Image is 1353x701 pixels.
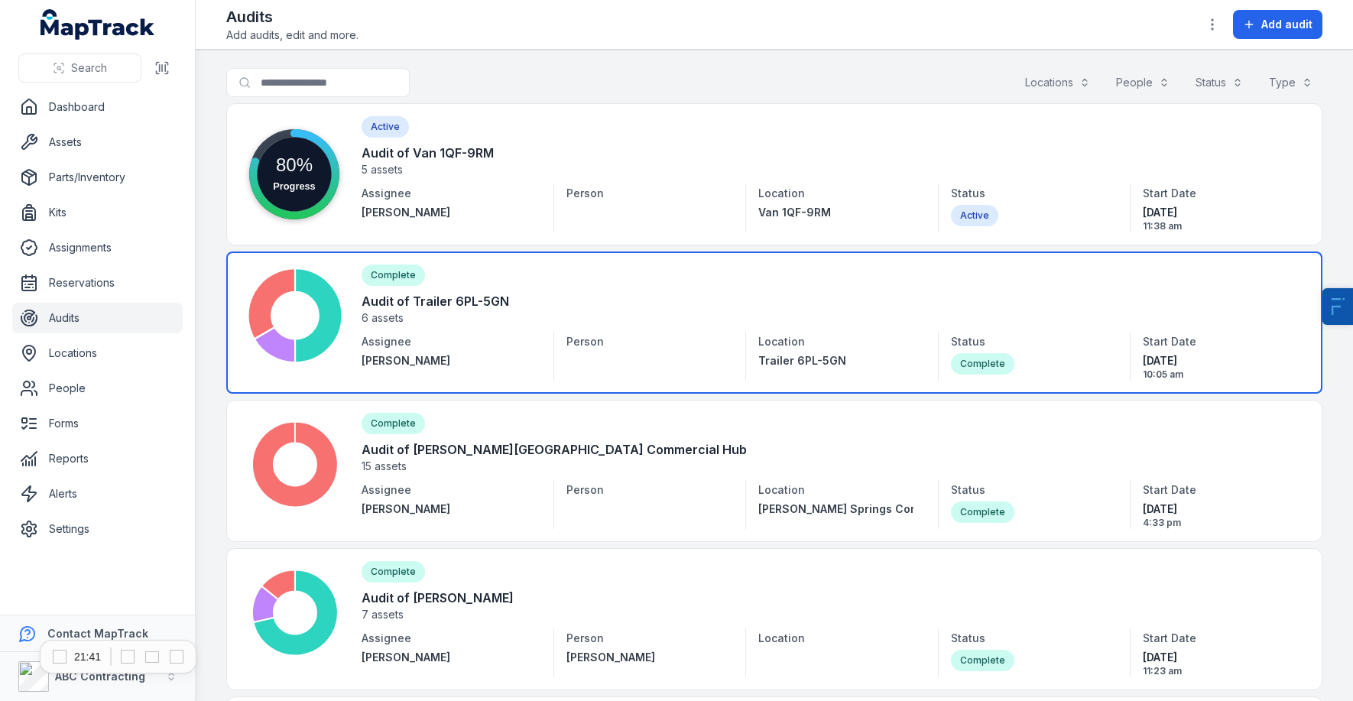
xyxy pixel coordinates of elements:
[1261,17,1312,32] span: Add audit
[226,28,359,43] span: Add audits, edit and more.
[758,205,913,220] a: Van 1QF-9RM
[47,627,148,640] strong: Contact MapTrack
[12,127,183,157] a: Assets
[1143,665,1297,677] span: 11:23 am
[18,54,141,83] button: Search
[362,353,541,368] a: [PERSON_NAME]
[1143,353,1297,381] time: 16/09/2025, 10:05:11 am
[12,268,183,298] a: Reservations
[12,303,183,333] a: Audits
[362,501,541,517] a: [PERSON_NAME]
[1143,650,1297,665] span: [DATE]
[12,408,183,439] a: Forms
[12,232,183,263] a: Assignments
[758,501,913,517] a: [PERSON_NAME] Springs Commercial Hub
[566,650,721,665] a: [PERSON_NAME]
[362,650,541,665] a: [PERSON_NAME]
[12,197,183,228] a: Kits
[1106,68,1179,97] button: People
[55,670,145,683] strong: ABC Contracting
[1143,368,1297,381] span: 10:05 am
[1143,353,1297,368] span: [DATE]
[758,206,831,219] span: Van 1QF-9RM
[41,9,155,40] a: MapTrack
[12,373,183,404] a: People
[226,6,359,28] h2: Audits
[12,514,183,544] a: Settings
[12,92,183,122] a: Dashboard
[1143,205,1297,232] time: 17/09/2025, 11:38:40 am
[1143,205,1297,220] span: [DATE]
[758,354,846,367] span: Trailer 6PL-5GN
[1143,501,1297,529] time: 07/09/2025, 4:33:29 pm
[12,338,183,368] a: Locations
[71,60,107,76] span: Search
[951,650,1014,671] div: Complete
[1143,650,1297,677] time: 05/09/2025, 11:23:41 am
[1259,68,1322,97] button: Type
[12,443,183,474] a: Reports
[951,501,1014,523] div: Complete
[951,205,998,226] div: Active
[12,479,183,509] a: Alerts
[1186,68,1253,97] button: Status
[758,502,985,515] span: [PERSON_NAME] Springs Commercial Hub
[1143,501,1297,517] span: [DATE]
[1233,10,1322,39] button: Add audit
[1015,68,1100,97] button: Locations
[1143,517,1297,529] span: 4:33 pm
[12,162,183,193] a: Parts/Inventory
[758,353,913,368] a: Trailer 6PL-5GN
[951,353,1014,375] div: Complete
[1143,220,1297,232] span: 11:38 am
[362,205,541,220] a: [PERSON_NAME]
